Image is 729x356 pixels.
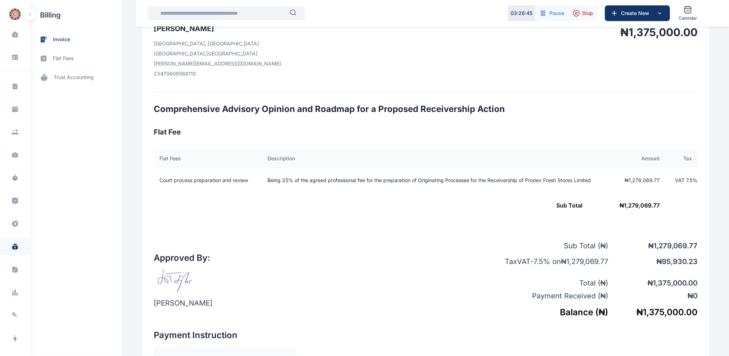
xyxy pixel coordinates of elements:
[617,149,666,168] th: Amount
[154,168,259,193] td: Court process preparation and review
[30,30,122,49] a: invoice
[53,36,70,43] span: invoice
[154,298,212,308] p: [PERSON_NAME]
[620,26,698,39] h1: ₦1,375,000.00
[259,168,617,193] td: Being 25% of the agreed professional fee for the preparation of Originating Processes for the Rec...
[154,60,281,67] p: [PERSON_NAME][EMAIL_ADDRESS][DOMAIN_NAME]
[154,126,698,138] h3: Flat Fee
[154,103,698,115] h2: Comprehensive Advisory Opinion and Roadmap for a Proposed Receivership Action
[259,149,617,168] th: Description
[154,50,281,57] p: [GEOGRAPHIC_DATA] , [GEOGRAPHIC_DATA]
[30,68,122,87] a: trust accounting
[665,168,698,193] td: VAT 7.5 %
[556,202,582,209] span: Sub Total
[568,5,597,21] button: Stop
[511,10,533,17] p: 03 : 26 : 45
[154,40,281,47] p: [GEOGRAPHIC_DATA], [GEOGRAPHIC_DATA]
[154,330,426,341] h2: Payment Instruction
[483,278,608,288] p: Total ( ₦ )
[54,74,94,81] span: trust accounting
[154,149,259,168] th: Flat Fees
[483,291,608,301] p: Payment Received ( ₦ )
[608,241,698,251] p: ₦ 1,279,069.77
[154,70,281,77] p: 23470608568110
[53,55,74,62] span: flat fees
[608,278,698,288] p: ₦ 1,375,000.00
[605,5,670,21] button: Create New
[679,15,697,21] span: Calendar
[608,291,698,301] p: ₦ 0
[618,10,655,17] span: Create New
[582,10,593,17] span: Stop
[535,5,568,21] button: Pause
[154,252,212,264] h2: Approved By:
[617,168,666,193] td: ₦1,279,069.77
[30,49,122,68] a: flat fees
[154,269,200,292] img: signature
[483,241,608,251] p: Sub Total ( ₦ )
[154,193,665,218] td: ₦ 1,279,069.77
[676,3,700,24] a: Calendar
[483,257,608,267] p: Tax VAT - 7.5 % on ₦ 1,279,069.77
[154,23,281,34] h3: [PERSON_NAME]
[483,307,608,318] h5: Balance ( ₦ )
[608,307,698,318] h5: ₦ 1,375,000.00
[665,149,698,168] th: Tax
[608,257,698,267] p: ₦ 95,930.23
[550,10,564,17] span: Pause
